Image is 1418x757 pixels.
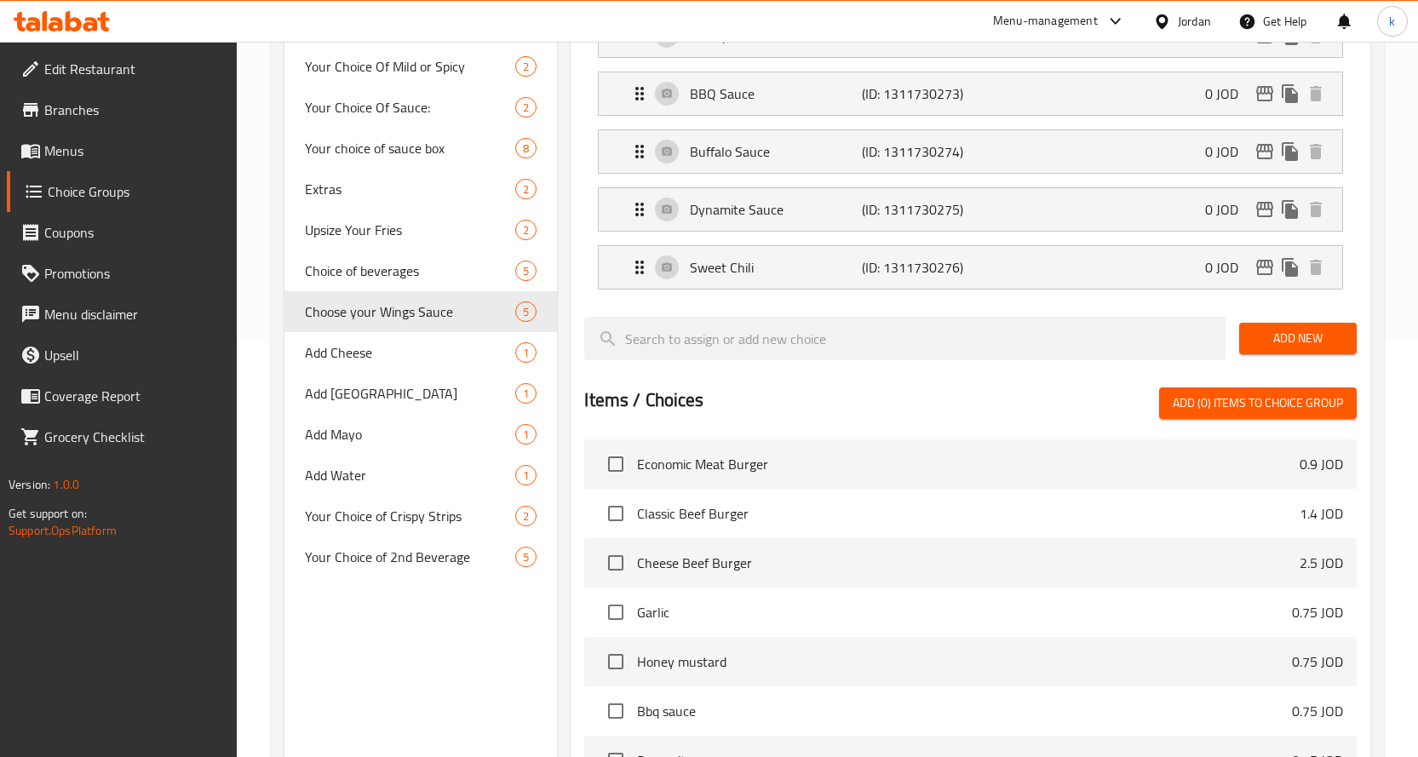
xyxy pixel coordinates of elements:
[515,220,537,240] div: Choices
[515,383,537,404] div: Choices
[1205,26,1252,46] p: 0 JOD
[284,87,558,128] div: Your Choice Of Sauce:2
[515,506,537,526] div: Choices
[516,508,536,525] span: 2
[284,536,558,577] div: Your Choice of 2nd Beverage5
[305,220,516,240] span: Upsize Your Fries
[305,56,516,77] span: Your Choice Of Mild or Spicy
[637,701,1292,721] span: Bbq sauce
[1205,141,1252,162] p: 0 JOD
[7,253,237,294] a: Promotions
[1303,139,1329,164] button: delete
[44,427,223,447] span: Grocery Checklist
[515,261,537,281] div: Choices
[1277,139,1303,164] button: duplicate
[1205,257,1252,278] p: 0 JOD
[598,693,634,729] span: Select choice
[44,386,223,406] span: Coverage Report
[1252,197,1277,222] button: edit
[516,100,536,116] span: 2
[1292,651,1343,672] p: 0.75 JOD
[1239,323,1357,354] button: Add New
[284,128,558,169] div: Your choice of sauce box8
[862,199,977,220] p: (ID: 1311730275)
[9,502,87,525] span: Get support on:
[690,141,862,162] p: Buffalo Sauce
[690,83,862,104] p: BBQ Sauce
[516,386,536,402] span: 1
[690,26,862,46] p: Honey Mustard
[599,130,1342,173] div: Expand
[44,141,223,161] span: Menus
[7,89,237,130] a: Branches
[284,373,558,414] div: Add [GEOGRAPHIC_DATA]1
[516,467,536,484] span: 1
[690,257,862,278] p: Sweet Chili
[1303,81,1329,106] button: delete
[48,181,223,202] span: Choice Groups
[584,238,1357,296] li: Expand
[598,594,634,630] span: Select choice
[284,291,558,332] div: Choose your Wings Sauce5
[1303,197,1329,222] button: delete
[584,181,1357,238] li: Expand
[516,549,536,565] span: 5
[305,301,516,322] span: Choose your Wings Sauce
[305,465,516,485] span: Add Water
[1253,328,1343,349] span: Add New
[284,250,558,291] div: Choice of beverages5
[305,342,516,363] span: Add Cheese
[598,545,634,581] span: Select choice
[862,26,977,46] p: (ID: 1311730272)
[516,427,536,443] span: 1
[1277,81,1303,106] button: duplicate
[598,496,634,531] span: Select choice
[1178,12,1211,31] div: Jordan
[1205,83,1252,104] p: 0 JOD
[515,301,537,322] div: Choices
[1205,199,1252,220] p: 0 JOD
[1300,503,1343,524] p: 1.4 JOD
[305,97,516,118] span: Your Choice Of Sauce:
[7,212,237,253] a: Coupons
[1173,393,1343,414] span: Add (0) items to choice group
[305,138,516,158] span: Your choice of sauce box
[284,496,558,536] div: Your Choice of Crispy Strips2
[1292,701,1343,721] p: 0.75 JOD
[44,222,223,243] span: Coupons
[284,46,558,87] div: Your Choice Of Mild or Spicy2
[7,376,237,416] a: Coverage Report
[305,506,516,526] span: Your Choice of Crispy Strips
[598,644,634,680] span: Select choice
[1159,387,1357,419] button: Add (0) items to choice group
[1252,139,1277,164] button: edit
[305,179,516,199] span: Extras
[1389,12,1395,31] span: k
[44,59,223,79] span: Edit Restaurant
[516,345,536,361] span: 1
[584,123,1357,181] li: Expand
[44,100,223,120] span: Branches
[305,547,516,567] span: Your Choice of 2nd Beverage
[515,547,537,567] div: Choices
[7,294,237,335] a: Menu disclaimer
[7,335,237,376] a: Upsell
[7,171,237,212] a: Choice Groups
[584,65,1357,123] li: Expand
[44,304,223,324] span: Menu disclaimer
[637,651,1292,672] span: Honey mustard
[637,553,1300,573] span: Cheese Beef Burger
[637,602,1292,622] span: Garlic
[284,332,558,373] div: Add Cheese1
[9,473,50,496] span: Version:
[516,304,536,320] span: 5
[1252,255,1277,280] button: edit
[1300,553,1343,573] p: 2.5 JOD
[7,49,237,89] a: Edit Restaurant
[599,246,1342,289] div: Expand
[599,188,1342,231] div: Expand
[1292,602,1343,622] p: 0.75 JOD
[284,209,558,250] div: Upsize Your Fries2
[305,261,516,281] span: Choice of beverages
[1277,197,1303,222] button: duplicate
